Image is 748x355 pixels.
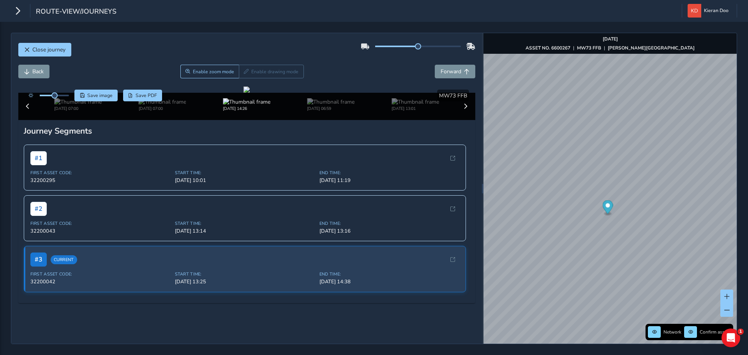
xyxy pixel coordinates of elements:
[223,106,270,111] div: [DATE] 14:26
[180,65,239,78] button: Zoom
[307,98,355,106] img: Thumbnail frame
[722,329,740,347] iframe: Intercom live chat
[54,106,102,111] div: [DATE] 07:00
[30,202,47,216] span: # 2
[32,46,65,53] span: Close journey
[30,221,170,226] span: First Asset Code:
[700,329,731,335] span: Confirm assets
[603,200,613,216] div: Map marker
[175,271,315,277] span: Start Time:
[688,4,731,18] button: Kieran Doo
[688,4,701,18] img: diamond-layout
[737,329,744,335] span: 1
[392,98,439,106] img: Thumbnail frame
[30,170,170,176] span: First Asset Code:
[319,228,459,235] span: [DATE] 13:16
[175,221,315,226] span: Start Time:
[139,106,186,111] div: [DATE] 07:00
[319,271,459,277] span: End Time:
[608,45,695,51] strong: [PERSON_NAME][GEOGRAPHIC_DATA]
[74,90,118,101] button: Save
[307,106,355,111] div: [DATE] 06:59
[577,45,601,51] strong: MW73 FFB
[223,98,270,106] img: Thumbnail frame
[526,45,570,51] strong: ASSET NO. 6600267
[704,4,729,18] span: Kieran Doo
[32,68,44,75] span: Back
[663,329,681,335] span: Network
[30,271,170,277] span: First Asset Code:
[319,278,459,285] span: [DATE] 14:38
[30,177,170,184] span: 32200295
[526,45,695,51] div: | |
[319,177,459,184] span: [DATE] 11:19
[136,92,157,99] span: Save PDF
[441,68,461,75] span: Forward
[36,7,116,18] span: route-view/journeys
[139,98,186,106] img: Thumbnail frame
[51,255,77,264] span: Current
[319,170,459,176] span: End Time:
[435,65,475,78] button: Forward
[175,278,315,285] span: [DATE] 13:25
[392,106,439,111] div: [DATE] 13:01
[18,43,71,57] button: Close journey
[30,253,47,267] span: # 3
[123,90,162,101] button: PDF
[175,228,315,235] span: [DATE] 13:14
[193,69,234,75] span: Enable zoom mode
[30,151,47,165] span: # 1
[24,125,470,136] div: Journey Segments
[18,65,49,78] button: Back
[175,170,315,176] span: Start Time:
[603,36,618,42] strong: [DATE]
[87,92,113,99] span: Save image
[30,228,170,235] span: 32200043
[319,221,459,226] span: End Time:
[175,177,315,184] span: [DATE] 10:01
[54,98,102,106] img: Thumbnail frame
[30,278,170,285] span: 32200042
[439,92,467,99] span: MW73 FFB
